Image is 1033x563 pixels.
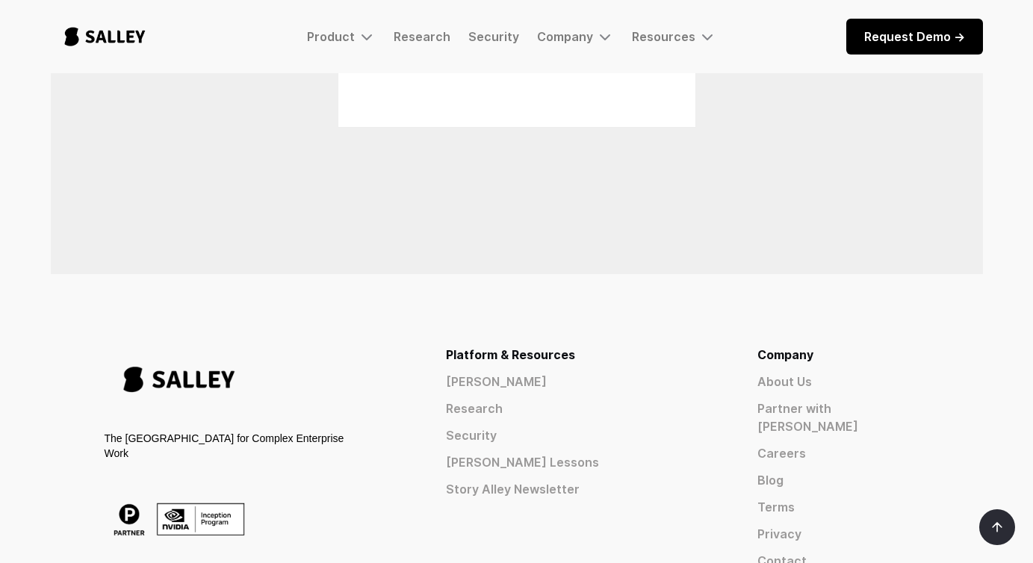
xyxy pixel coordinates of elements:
[757,525,929,543] a: Privacy
[307,29,355,44] div: Product
[632,28,716,46] div: Resources
[757,346,929,364] div: Company
[757,471,929,489] a: Blog
[105,431,350,461] div: The [GEOGRAPHIC_DATA] for Complex Enterprise Work
[468,29,519,44] a: Security
[537,29,593,44] div: Company
[446,373,704,391] a: [PERSON_NAME]
[446,480,704,498] a: Story Alley Newsletter
[446,399,704,417] a: Research
[446,453,704,471] a: [PERSON_NAME] Lessons
[446,426,704,444] a: Security
[537,28,614,46] div: Company
[632,29,695,44] div: Resources
[307,28,376,46] div: Product
[51,12,159,61] a: home
[446,346,704,364] div: Platform & Resources
[757,444,929,462] a: Careers
[757,498,929,516] a: Terms
[757,399,929,435] a: Partner with [PERSON_NAME]
[757,373,929,391] a: About Us
[394,29,450,44] a: Research
[846,19,983,55] a: Request Demo ->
